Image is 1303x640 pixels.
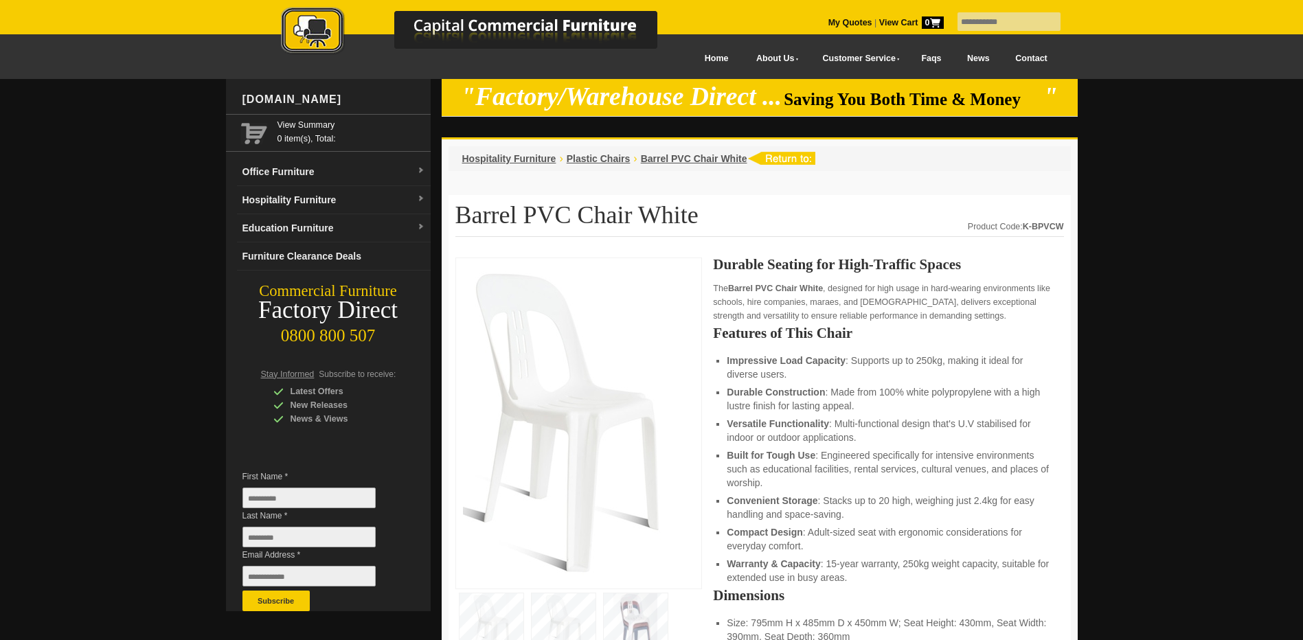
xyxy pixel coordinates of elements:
strong: Warranty & Capacity [727,558,820,569]
span: First Name * [242,470,396,483]
button: Subscribe [242,591,310,611]
a: View Summary [277,118,425,132]
span: 0 [922,16,944,29]
div: Commercial Furniture [226,282,431,301]
strong: View Cart [879,18,944,27]
div: New Releases [273,398,404,412]
img: dropdown [417,167,425,175]
li: : 15-year warranty, 250kg weight capacity, suitable for extended use in busy areas. [727,557,1050,584]
div: Factory Direct [226,301,431,320]
a: View Cart0 [876,18,943,27]
strong: Barrel PVC Chair White [728,284,823,293]
p: The , designed for high usage in hard-wearing environments like schools, hire companies, maraes, ... [713,282,1063,323]
a: Faqs [909,43,955,74]
div: [DOMAIN_NAME] [237,79,431,120]
a: Office Furnituredropdown [237,158,431,186]
img: return to [747,152,815,165]
input: Email Address * [242,566,376,586]
input: Last Name * [242,527,376,547]
strong: Convenient Storage [727,495,817,506]
a: Capital Commercial Furniture Logo [243,7,724,61]
a: My Quotes [828,18,872,27]
strong: K-BPVCW [1023,222,1064,231]
a: Customer Service [807,43,908,74]
a: Hospitality Furnituredropdown [237,186,431,214]
strong: Impressive Load Capacity [727,355,846,366]
div: Product Code: [968,220,1064,233]
a: Hospitality Furniture [462,153,556,164]
div: 0800 800 507 [226,319,431,345]
a: Contact [1002,43,1060,74]
li: › [559,152,563,165]
h2: Features of This Chair [713,326,1063,340]
div: Latest Offers [273,385,404,398]
li: › [633,152,637,165]
span: Last Name * [242,509,396,523]
em: " [1043,82,1058,111]
li: : Made from 100% white polypropylene with a high lustre finish for lasting appeal. [727,385,1050,413]
a: Furniture Clearance Deals [237,242,431,271]
h2: Dimensions [713,588,1063,602]
input: First Name * [242,488,376,508]
li: : Engineered specifically for intensive environments such as educational facilities, rental servi... [727,448,1050,490]
li: : Stacks up to 20 high, weighing just 2.4kg for easy handling and space-saving. [727,494,1050,521]
li: : Supports up to 250kg, making it ideal for diverse users. [727,354,1050,381]
strong: Durable Construction [727,387,825,398]
span: Saving You Both Time & Money [784,90,1041,108]
li: : Adult-sized seat with ergonomic considerations for everyday comfort. [727,525,1050,553]
a: News [954,43,1002,74]
h1: Barrel PVC Chair White [455,202,1064,237]
strong: Built for Tough Use [727,450,815,461]
a: About Us [741,43,807,74]
strong: Compact Design [727,527,802,538]
a: Barrel PVC Chair White [641,153,747,164]
em: "Factory/Warehouse Direct ... [461,82,782,111]
span: Email Address * [242,548,396,562]
li: : Multi-functional design that's U.V stabilised for indoor or outdoor applications. [727,417,1050,444]
a: Education Furnituredropdown [237,214,431,242]
div: News & Views [273,412,404,426]
img: dropdown [417,223,425,231]
img: dropdown [417,195,425,203]
img: Capital Commercial Furniture Logo [243,7,724,57]
span: Subscribe to receive: [319,369,396,379]
span: 0 item(s), Total: [277,118,425,144]
strong: Versatile Functionality [727,418,829,429]
img: White Barrel PVC Chair, stackable, durable, 250kg capacity, ideal for NZ churches, Maraes, event ... [463,265,669,578]
a: Plastic Chairs [567,153,631,164]
span: Stay Informed [261,369,315,379]
h2: Durable Seating for High-Traffic Spaces [713,258,1063,271]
